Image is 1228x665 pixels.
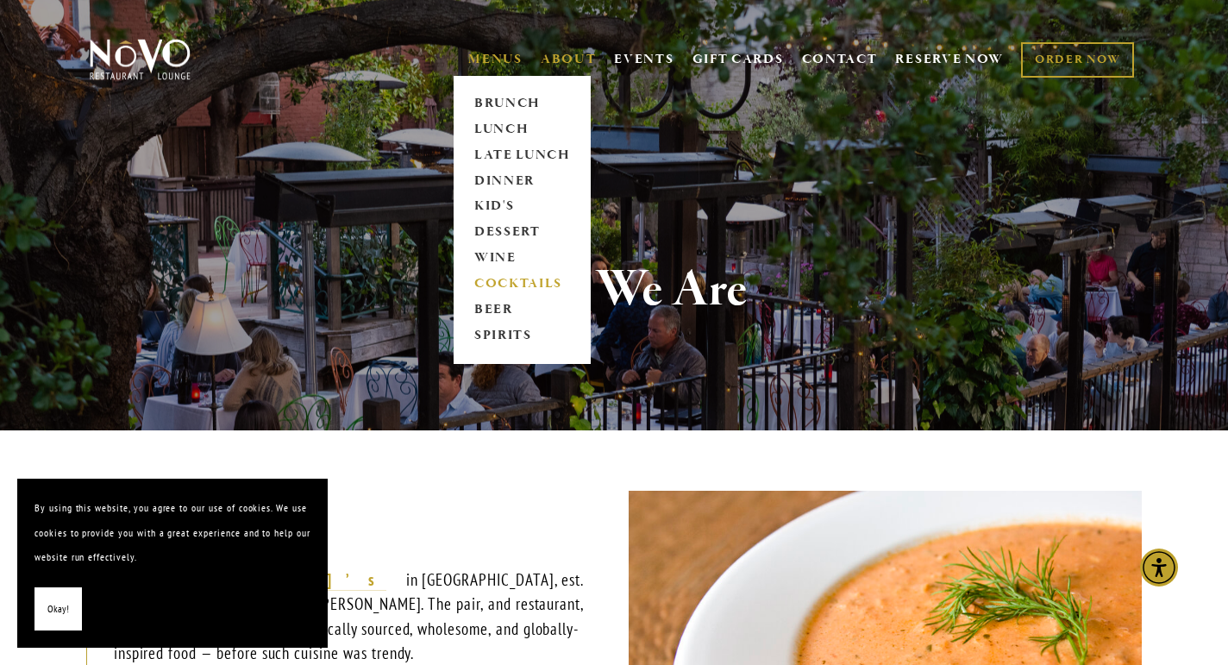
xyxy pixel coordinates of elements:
[47,597,69,622] span: Okay!
[468,246,576,272] a: WINE
[692,43,784,76] a: GIFT CARDS
[468,298,576,323] a: BEER
[468,323,576,349] a: SPIRITS
[614,51,674,68] a: EVENTS
[86,38,194,81] img: Novo Restaurant &amp; Lounge
[468,194,576,220] a: KID'S
[895,43,1004,76] a: RESERVE NOW
[468,168,576,194] a: DINNER
[541,51,597,68] a: ABOUT
[480,257,748,323] strong: Who We Are
[1140,549,1178,587] div: Accessibility Menu
[468,142,576,168] a: LATE LUNCH
[34,496,310,570] p: By using this website, you agree to our use of cookies. We use cookies to provide you with a grea...
[468,91,576,116] a: BRUNCH
[468,51,523,68] a: MENUS
[468,220,576,246] a: DESSERT
[468,116,576,142] a: LUNCH
[34,587,82,631] button: Okay!
[802,43,878,76] a: CONTACT
[17,479,328,648] section: Cookie banner
[1021,42,1134,78] a: ORDER NOW
[468,272,576,298] a: COCKTAILS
